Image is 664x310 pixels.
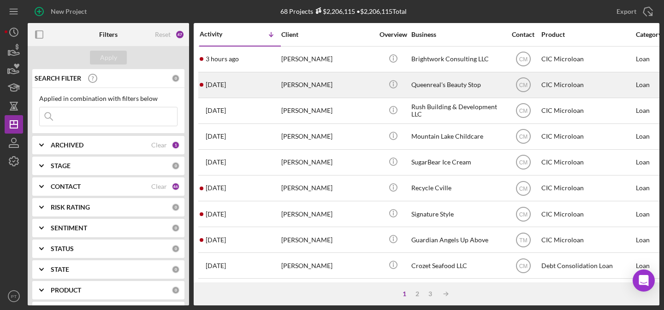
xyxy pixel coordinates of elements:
[541,150,634,175] div: CIC Microloan
[172,141,180,149] div: 1
[541,279,634,304] div: CIC Microloan
[519,185,528,192] text: CM
[281,124,373,149] div: [PERSON_NAME]
[281,31,373,38] div: Client
[172,265,180,274] div: 0
[172,162,180,170] div: 0
[541,202,634,226] div: CIC Microloan
[90,51,127,64] button: Apply
[281,176,373,200] div: [PERSON_NAME]
[281,47,373,71] div: [PERSON_NAME]
[281,228,373,252] div: [PERSON_NAME]
[541,31,634,38] div: Product
[206,184,226,192] time: 2025-09-09 13:20
[172,245,180,253] div: 0
[411,99,504,123] div: Rush Building & Development LLC
[206,236,226,244] time: 2025-09-05 18:11
[206,55,239,63] time: 2025-09-15 15:45
[206,107,226,114] time: 2025-09-10 16:43
[541,228,634,252] div: CIC Microloan
[519,159,528,166] text: CM
[99,31,118,38] b: Filters
[607,2,659,21] button: Export
[172,182,180,191] div: 46
[206,81,226,88] time: 2025-09-12 15:22
[172,224,180,232] div: 0
[519,82,528,88] text: CM
[411,176,504,200] div: Recycle Cville
[541,73,634,97] div: CIC Microloan
[519,108,528,114] text: CM
[541,124,634,149] div: CIC Microloan
[100,51,117,64] div: Apply
[28,2,96,21] button: New Project
[411,202,504,226] div: Signature Style
[617,2,636,21] div: Export
[519,263,528,269] text: CM
[424,290,437,298] div: 3
[411,47,504,71] div: Brightwork Consulting LLC
[172,74,180,82] div: 0
[541,176,634,200] div: CIC Microloan
[411,73,504,97] div: Queenreal's Beauty Stop
[206,211,226,218] time: 2025-09-09 02:14
[206,262,226,269] time: 2025-09-05 17:52
[175,30,184,39] div: 47
[541,253,634,278] div: Debt Consolidation Loan
[281,279,373,304] div: [PERSON_NAME]
[411,279,504,304] div: T&K Hauling LLC
[51,224,87,232] b: SENTIMENT
[11,294,17,299] text: PT
[206,158,226,166] time: 2025-09-09 15:04
[519,134,528,140] text: CM
[280,7,407,15] div: 68 Projects • $2,206,115 Total
[411,150,504,175] div: SugarBear Ice Cream
[5,287,23,305] button: PT
[35,75,81,82] b: SEARCH FILTER
[151,183,167,190] div: Clear
[506,31,540,38] div: Contact
[411,228,504,252] div: Guardian Angels Up Above
[51,162,71,170] b: STAGE
[51,2,87,21] div: New Project
[51,204,90,211] b: RISK RATING
[51,287,81,294] b: PRODUCT
[206,133,226,140] time: 2025-09-09 15:22
[519,237,527,243] text: TM
[200,30,240,38] div: Activity
[51,141,83,149] b: ARCHIVED
[281,73,373,97] div: [PERSON_NAME]
[281,202,373,226] div: [PERSON_NAME]
[172,203,180,211] div: 0
[411,124,504,149] div: Mountain Lake Childcare
[519,211,528,217] text: CM
[51,245,74,252] b: STATUS
[281,99,373,123] div: [PERSON_NAME]
[411,253,504,278] div: Crozet Seafood LLC
[51,266,69,273] b: STATE
[281,253,373,278] div: [PERSON_NAME]
[541,99,634,123] div: CIC Microloan
[633,269,655,292] div: Open Intercom Messenger
[541,47,634,71] div: CIC Microloan
[376,31,410,38] div: Overview
[411,31,504,38] div: Business
[281,150,373,175] div: [PERSON_NAME]
[172,286,180,294] div: 0
[51,183,81,190] b: CONTACT
[398,290,411,298] div: 1
[39,95,178,102] div: Applied in combination with filters below
[519,56,528,63] text: CM
[411,290,424,298] div: 2
[155,31,171,38] div: Reset
[313,7,355,15] div: $2,206,115
[151,141,167,149] div: Clear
